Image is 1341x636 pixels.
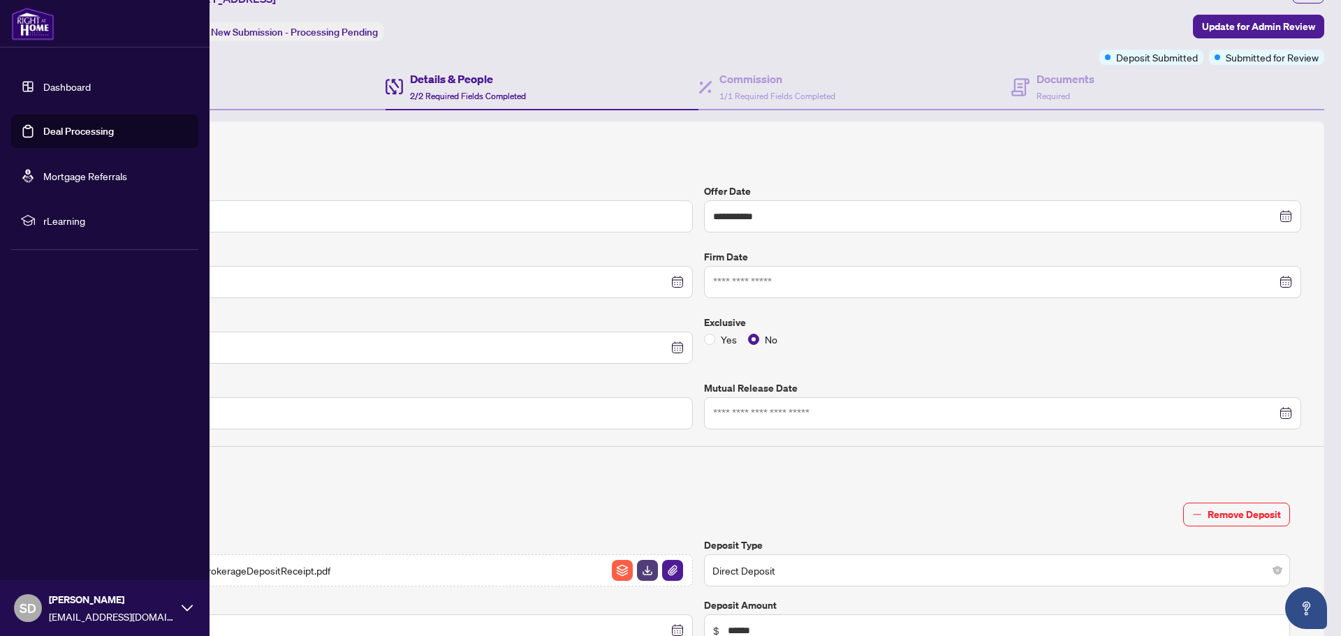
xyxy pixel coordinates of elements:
h2: Trade Details [96,145,1301,167]
label: Conditional Date [96,315,693,330]
button: File Download [636,559,659,582]
button: Open asap [1285,587,1327,629]
button: File Archive [611,559,633,582]
a: Mortgage Referrals [43,170,127,182]
label: Deposit Type [704,538,1290,553]
span: Submitted for Review [1226,50,1319,65]
span: Deposit Submitted [1116,50,1198,65]
div: Status: [173,22,383,41]
span: Update for Admin Review [1202,15,1315,38]
h4: Deposit [96,458,1301,475]
img: logo [11,7,54,40]
span: 1/1 Required Fields Completed [719,91,835,101]
span: Yes [715,332,742,347]
span: 1755294197047-BrokerageDepositReceipt.pdf [116,563,330,578]
label: Offer Date [704,184,1301,199]
label: Deposit Date [107,598,693,613]
button: Remove Deposit [1183,503,1290,526]
span: close-circle [1273,566,1282,575]
span: rLearning [43,213,189,228]
label: Exclusive [704,315,1301,330]
label: Closing Date [96,249,693,265]
span: Remove Deposit [1208,503,1281,526]
button: File Attachement [661,559,684,582]
span: No [759,332,783,347]
span: 1755294197047-BrokerageDepositReceipt.pdfFile ArchiveFile DownloadFile Attachement [107,554,693,586]
a: Deal Processing [43,125,114,138]
label: Mutual Release Date [704,380,1301,396]
label: Firm Date [704,249,1301,265]
img: File Download [637,560,658,581]
label: Deposit Upload [107,538,693,553]
label: Sold Price [96,184,693,199]
span: Required [1036,91,1070,101]
span: SD [20,598,36,618]
h4: Commission [719,71,835,87]
img: File Archive [612,560,633,581]
img: File Attachement [662,560,683,581]
button: Update for Admin Review [1193,15,1324,38]
h4: Documents [1036,71,1094,87]
span: [EMAIL_ADDRESS][DOMAIN_NAME] [49,609,175,624]
span: minus [1192,510,1202,519]
label: Deposit Amount [704,598,1290,613]
span: 2/2 Required Fields Completed [410,91,526,101]
label: Unit/Lot Number [96,380,693,396]
a: Dashboard [43,80,91,93]
span: New Submission - Processing Pending [211,26,378,38]
span: [PERSON_NAME] [49,592,175,607]
span: Direct Deposit [712,557,1282,584]
h4: Details & People [410,71,526,87]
